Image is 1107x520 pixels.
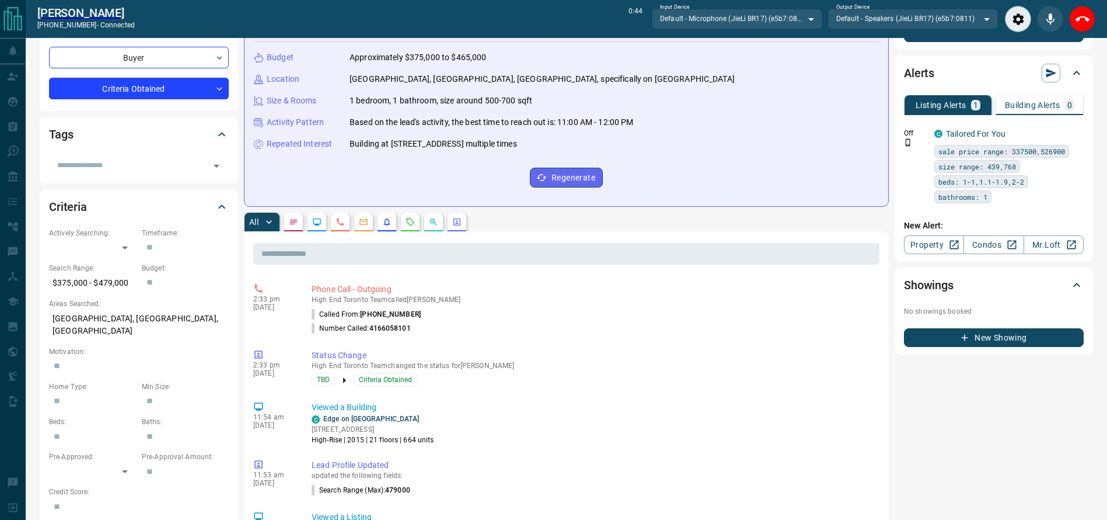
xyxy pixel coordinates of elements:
[253,303,294,311] p: [DATE]
[904,59,1084,87] div: Alerts
[963,235,1024,254] a: Condos
[253,295,294,303] p: 2:33 pm
[253,413,294,421] p: 11:54 am
[142,452,229,462] p: Pre-Approval Amount:
[312,485,410,495] p: Search Range (Max) :
[317,374,330,386] span: TBD
[253,479,294,487] p: [DATE]
[429,217,438,227] svg: Opportunities
[946,129,1005,138] a: Tailored For You
[253,471,294,479] p: 11:53 am
[49,193,229,221] div: Criteria
[312,296,875,304] p: High End Toronto Team called [PERSON_NAME]
[49,78,229,99] div: Criteria Obtained
[37,6,135,20] a: [PERSON_NAME]
[312,415,320,424] div: condos.ca
[904,235,964,254] a: Property
[904,276,954,294] h2: Showings
[350,95,532,107] p: 1 bedroom, 1 bathroom, size around 500-700 sqft
[142,382,229,392] p: Min Size:
[452,217,462,227] svg: Agent Actions
[904,271,1084,299] div: Showings
[49,197,87,216] h2: Criteria
[49,125,73,144] h2: Tags
[208,158,225,174] button: Open
[628,6,642,32] p: 0:44
[660,4,690,11] label: Input Device
[350,116,634,129] p: Based on the lead's activity, the best time to reach out is: 11:00 AM - 12:00 PM
[1005,101,1060,109] p: Building Alerts
[1005,6,1031,32] div: Audio Settings
[1024,235,1084,254] a: Mr.Loft
[938,145,1065,157] span: sale price range: 337500,526900
[530,168,603,188] button: Regenerate
[49,309,229,341] p: [GEOGRAPHIC_DATA], [GEOGRAPHIC_DATA], [GEOGRAPHIC_DATA]
[49,263,136,273] p: Search Range:
[312,323,411,334] p: Number Called:
[249,218,259,226] p: All
[350,51,486,64] p: Approximately $375,000 to $465,000
[312,349,875,362] p: Status Change
[49,382,136,392] p: Home Type:
[49,228,136,238] p: Actively Searching:
[142,228,229,238] p: Timeframe:
[312,309,421,320] p: Called From:
[382,217,392,227] svg: Listing Alerts
[385,486,410,494] span: 479000
[350,73,735,85] p: [GEOGRAPHIC_DATA], [GEOGRAPHIC_DATA], [GEOGRAPHIC_DATA], specifically on [GEOGRAPHIC_DATA]
[1067,101,1072,109] p: 0
[312,362,875,370] p: High End Toronto Team changed the status for [PERSON_NAME]
[369,324,411,332] span: 4166058101
[973,101,978,109] p: 1
[934,130,942,138] div: condos.ca
[1037,6,1063,32] div: Mute
[267,138,332,150] p: Repeated Interest
[100,21,135,29] span: connected
[289,217,298,227] svg: Notes
[904,328,1084,347] button: New Showing
[49,487,229,497] p: Credit Score:
[323,415,419,423] a: Edge on [GEOGRAPHIC_DATA]
[312,401,875,414] p: Viewed a Building
[938,176,1024,188] span: beds: 1-1,1.1-1.9,2-2
[49,417,136,427] p: Beds:
[336,217,345,227] svg: Calls
[938,161,1016,172] span: size range: 439,768
[312,459,875,472] p: Lead Profile Updated
[312,472,875,480] p: updated the following fields:
[37,20,135,30] p: [PHONE_NUMBER] -
[267,73,299,85] p: Location
[652,9,822,29] div: Default - Microphone (JieLi BR17) (e5b7:0811)
[828,9,998,29] div: Default - Speakers (JieLi BR17) (e5b7:0811)
[49,273,136,293] p: $375,000 - $479,000
[267,95,317,107] p: Size & Rooms
[49,299,229,309] p: Areas Searched:
[253,369,294,377] p: [DATE]
[312,283,875,296] p: Phone Call - Outgoing
[904,64,934,82] h2: Alerts
[904,220,1084,232] p: New Alert:
[267,116,324,129] p: Activity Pattern
[312,217,322,227] svg: Lead Browsing Activity
[904,128,927,138] p: Off
[253,421,294,429] p: [DATE]
[49,47,229,68] div: Buyer
[1069,6,1095,32] div: End Call
[916,101,966,109] p: Listing Alerts
[142,417,229,427] p: Baths:
[267,51,294,64] p: Budget
[142,263,229,273] p: Budget:
[359,374,412,386] span: Criteria Obtained
[359,217,368,227] svg: Emails
[312,435,434,445] p: High-Rise | 2015 | 21 floors | 664 units
[360,310,421,318] span: [PHONE_NUMBER]
[350,138,517,150] p: Building at [STREET_ADDRESS] multiple times
[49,452,136,462] p: Pre-Approved:
[904,138,912,147] svg: Push Notification Only
[904,306,1084,317] p: No showings booked
[49,120,229,148] div: Tags
[312,424,434,435] p: [STREET_ADDRESS]
[836,4,869,11] label: Output Device
[253,361,294,369] p: 2:33 pm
